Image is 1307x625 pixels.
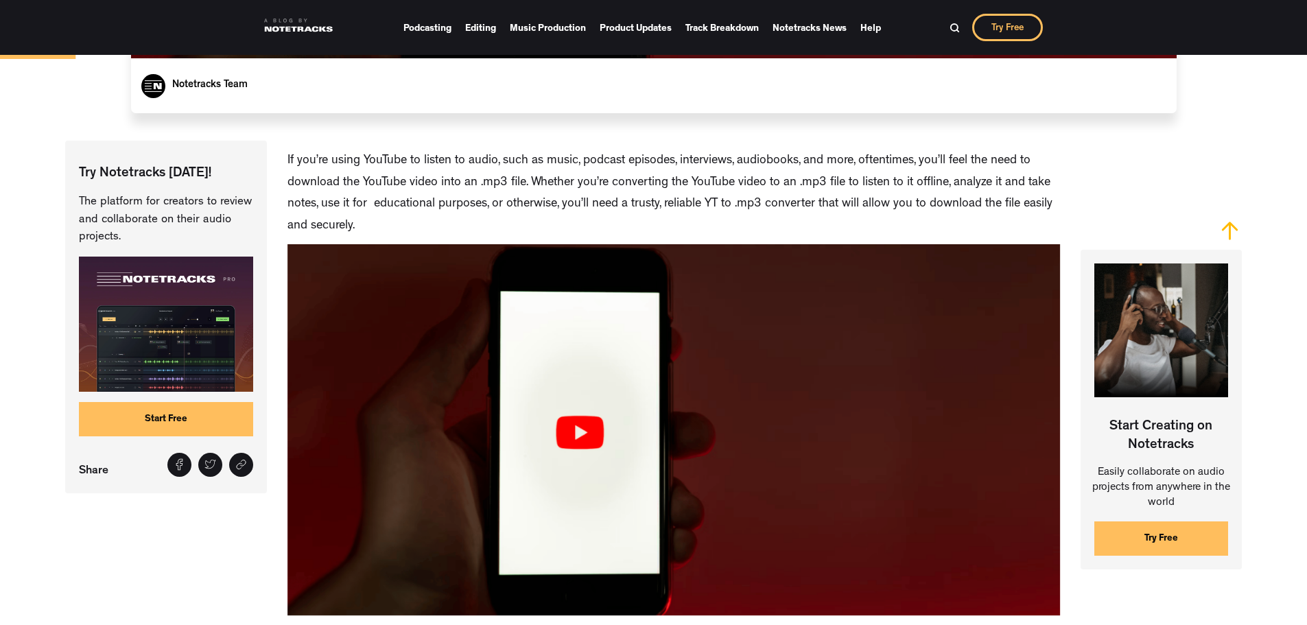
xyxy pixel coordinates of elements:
p: Share [79,460,115,480]
a: Track Breakdown [685,18,759,38]
p: Start Creating on Notetracks [1081,407,1242,454]
p: The platform for creators to review and collaborate on their audio projects. [79,193,252,246]
a: Start Free [79,402,252,436]
a: Notetracks News [773,18,847,38]
a: Share on Facebook [167,453,191,477]
a: Music Production [510,18,586,38]
a: Tweet [198,453,222,477]
a: Try Free [1094,521,1228,556]
a: Editing [465,18,496,38]
a: Try Free [972,14,1043,41]
p: Easily collaborate on audio projects from anywhere in the world [1081,464,1242,510]
a: Podcasting [403,18,451,38]
a: Notetracks Team [172,80,248,91]
a: Product Updates [600,18,672,38]
img: Share link icon [235,459,247,471]
a: Help [860,18,881,38]
p: Try Notetracks [DATE]! [79,165,252,183]
img: Search Bar [950,23,960,33]
p: If you’re using YouTube to listen to audio, such as music, podcast episodes, interviews, audioboo... [287,151,1060,237]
